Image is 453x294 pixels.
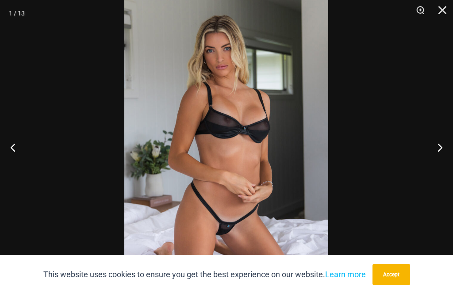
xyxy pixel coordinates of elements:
div: 1 / 13 [9,7,25,20]
p: This website uses cookies to ensure you get the best experience on our website. [43,268,366,281]
a: Learn more [325,270,366,279]
button: Next [420,125,453,169]
button: Accept [372,264,410,285]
